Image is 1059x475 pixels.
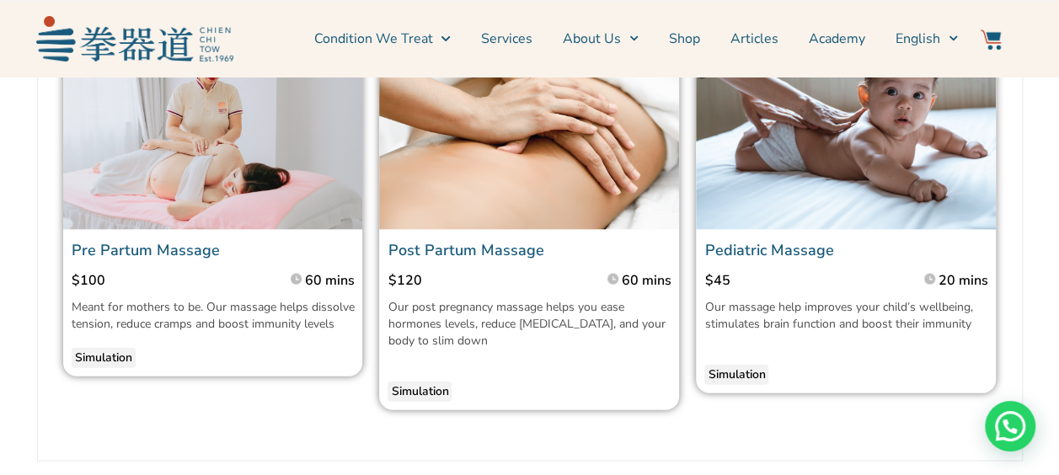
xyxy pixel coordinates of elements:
[938,270,987,291] p: 20 mins
[704,299,987,350] p: Our massage help improves your child’s wellbeing, stimulates brain function and boost their immunity
[669,18,700,60] a: Shop
[388,299,671,366] p: Our post pregnancy massage helps you ease hormones levels, reduce [MEDICAL_DATA], and your body t...
[704,270,860,291] p: $45
[704,240,833,260] a: Pediatric Massage
[72,240,220,260] a: Pre Partum Massage
[72,270,227,291] p: $100
[985,401,1035,451] div: Need help? WhatsApp contact
[704,365,768,385] a: Simulation
[809,18,865,60] a: Academy
[242,18,958,60] nav: Menu
[72,299,355,333] p: Meant for mothers to be. Our massage helps dissolve tension, reduce cramps and boost immunity levels
[291,274,302,285] img: Time Grey
[981,29,1001,50] img: Website Icon-03
[313,18,450,60] a: Condition We Treat
[304,270,354,291] p: 60 mins
[730,18,778,60] a: Articles
[388,240,543,260] a: Post Partum Massage
[388,382,452,402] a: Simulation
[75,350,132,366] span: Simulation
[563,18,639,60] a: About Us
[621,270,671,291] p: 60 mins
[924,274,935,285] img: Time Grey
[708,366,765,383] span: Simulation
[388,270,543,291] p: $120
[896,29,940,49] span: English
[72,348,136,368] a: Simulation
[391,383,448,400] span: Simulation
[896,18,958,60] a: Switch to English
[481,18,532,60] a: Services
[607,274,618,285] img: Time Grey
